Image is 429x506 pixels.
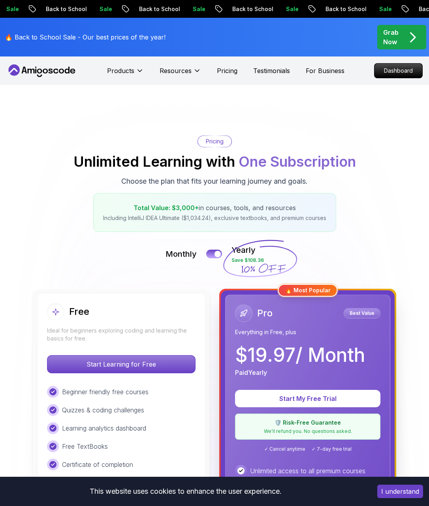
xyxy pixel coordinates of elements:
[163,5,188,13] p: Sale
[345,309,379,317] p: Best Value
[253,66,290,75] a: Testimonials
[47,355,196,373] button: Start Learning for Free
[5,32,166,42] p: 🔥 Back to School Sale - Our best prices of the year!
[160,66,192,75] p: Resources
[374,63,423,78] a: Dashboard
[16,5,70,13] p: Back to School
[374,64,422,78] p: Dashboard
[62,405,144,415] p: Quizzes & coding challenges
[103,203,326,213] p: in courses, tools, and resources
[103,214,326,222] p: Including IntelliJ IDEA Ultimate ($1,034.24), exclusive textbooks, and premium courses
[62,460,133,469] p: Certificate of completion
[217,66,237,75] a: Pricing
[256,5,281,13] p: Sale
[239,153,356,170] span: One Subscription
[47,327,196,342] p: Ideal for beginners exploring coding and learning the basics for free.
[202,5,256,13] p: Back to School
[235,368,267,377] p: Paid Yearly
[160,66,201,82] button: Resources
[47,360,196,368] a: Start Learning for Free
[257,307,273,320] h2: Pro
[6,483,365,500] div: This website uses cookies to enhance the user experience.
[166,248,197,260] p: Monthly
[235,390,380,407] button: Start My Free Trial
[240,428,375,435] p: We'll refund you. No questions asked.
[240,419,375,427] p: 🛡️ Risk-Free Guarantee
[73,154,356,169] h2: Unlimited Learning with
[245,394,371,403] p: Start My Free Trial
[70,5,95,13] p: Sale
[383,28,399,47] p: Grab Now
[107,66,144,82] button: Products
[235,346,365,365] p: $ 19.97 / Month
[107,66,134,75] p: Products
[69,305,89,318] h2: Free
[62,423,146,433] p: Learning analytics dashboard
[306,66,344,75] a: For Business
[250,466,365,476] p: Unlimited access to all premium courses
[264,446,305,452] span: ✓ Cancel anytime
[206,137,224,145] p: Pricing
[62,442,108,451] p: Free TextBooks
[121,176,308,187] p: Choose the plan that fits your learning journey and goals.
[134,204,199,212] span: Total Value: $3,000+
[349,5,374,13] p: Sale
[377,485,423,498] button: Accept cookies
[295,5,349,13] p: Back to School
[109,5,163,13] p: Back to School
[47,356,195,373] p: Start Learning for Free
[62,387,149,397] p: Beginner friendly free courses
[235,328,380,336] p: Everything in Free, plus
[312,446,352,452] span: ✓ 7-day free trial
